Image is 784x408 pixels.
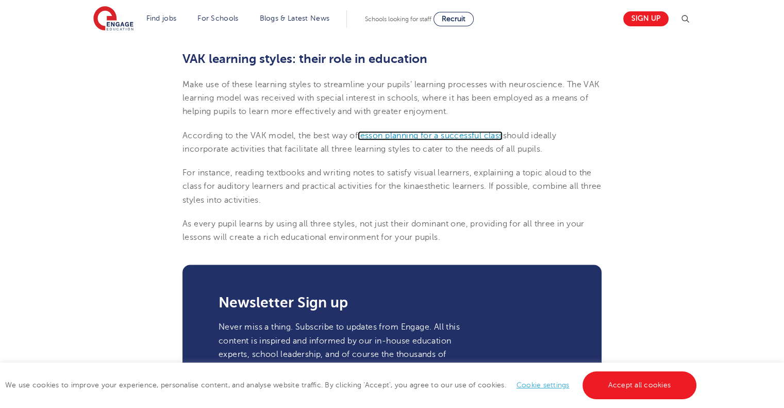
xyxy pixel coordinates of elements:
[582,371,697,399] a: Accept all cookies
[182,131,358,140] span: According to the VAK model, the best way of
[433,12,474,26] a: Recruit
[516,381,570,389] a: Cookie settings
[197,14,238,22] a: For Schools
[182,80,599,117] span: Make use of these learning styles to streamline your pupils’ learning processes with neuroscience...
[182,52,427,66] b: VAK learning styles: their role in education
[358,131,503,140] a: lesson planning for a successful class
[93,6,134,32] img: Engage Education
[260,14,330,22] a: Blogs & Latest News
[219,296,565,310] h3: Newsletter Sign up
[623,11,669,26] a: Sign up
[182,219,585,242] span: As every pupil learns by using all three styles, not just their dominant one, providing for all t...
[219,320,472,374] p: Never miss a thing. Subscribe to updates from Engage. All this content is inspired and informed b...
[182,131,556,154] span: should ideally incorporate activities that facilitate all three learning styles to cater to the n...
[182,168,602,205] span: For instance, reading textbooks and writing notes to satisfy visual learners, explaining a topic ...
[5,381,699,389] span: We use cookies to improve your experience, personalise content, and analyse website traffic. By c...
[442,15,465,23] span: Recruit
[146,14,177,22] a: Find jobs
[365,15,431,23] span: Schools looking for staff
